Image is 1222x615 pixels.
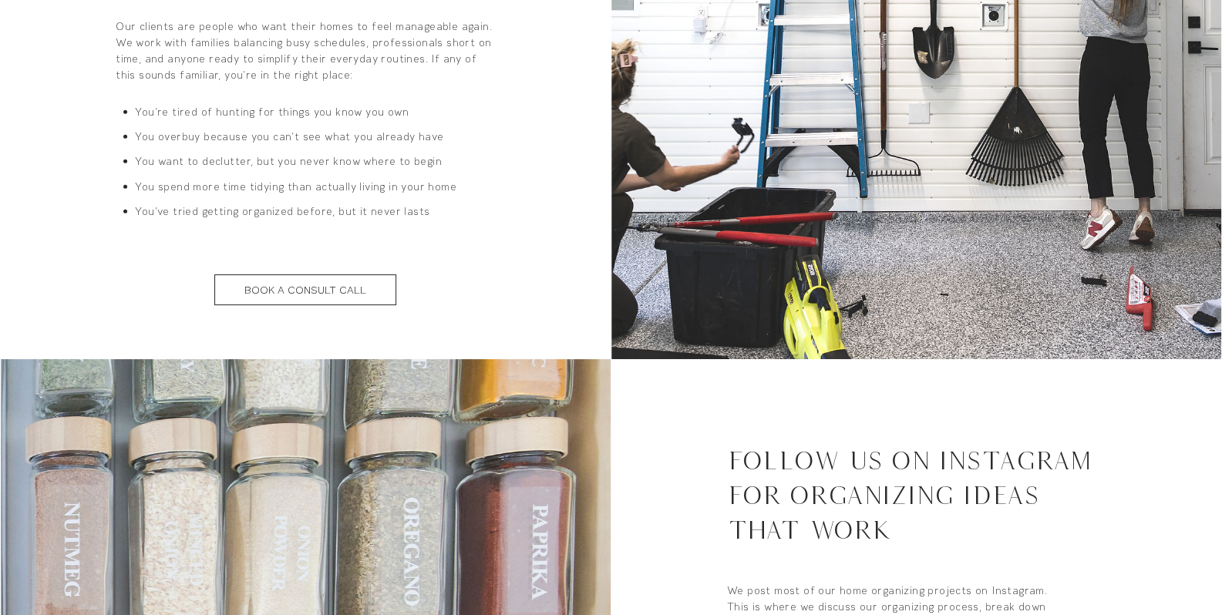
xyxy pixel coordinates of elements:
span: BOOK A CONSULT CALL [244,282,366,298]
p: You’ve tried getting organized before, but it never lasts [136,199,493,223]
p: You want to declutter, but you never know where to begin [136,149,493,173]
h2: Follow us on Instagram for organizing ideas that work [728,444,1106,547]
p: You’re tired of hunting for things you know you own [136,99,493,124]
a: BOOK A CONSULT CALL [214,274,396,305]
p: Our clients are people who want their homes to feel manageable again. We work with families balan... [116,18,493,83]
p: You spend more time tidying than actually living in your home [136,174,493,199]
p: You overbuy because you can’t see what you already have [136,124,493,149]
